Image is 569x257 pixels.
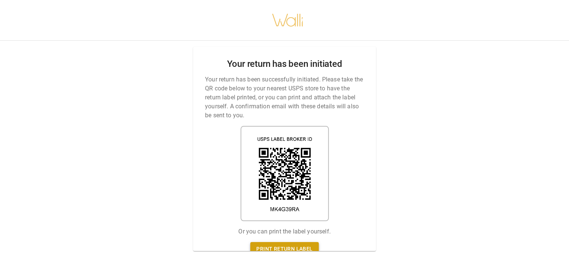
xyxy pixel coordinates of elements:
[238,227,330,236] p: Or you can print the label yourself.
[250,242,318,256] a: Print return label
[205,75,364,120] p: Your return has been successfully initiated. Please take the QR code below to your nearest USPS s...
[227,59,342,69] h2: Your return has been initiated
[241,126,329,221] img: shipping label qr code
[272,4,304,36] img: walli-inc.myshopify.com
